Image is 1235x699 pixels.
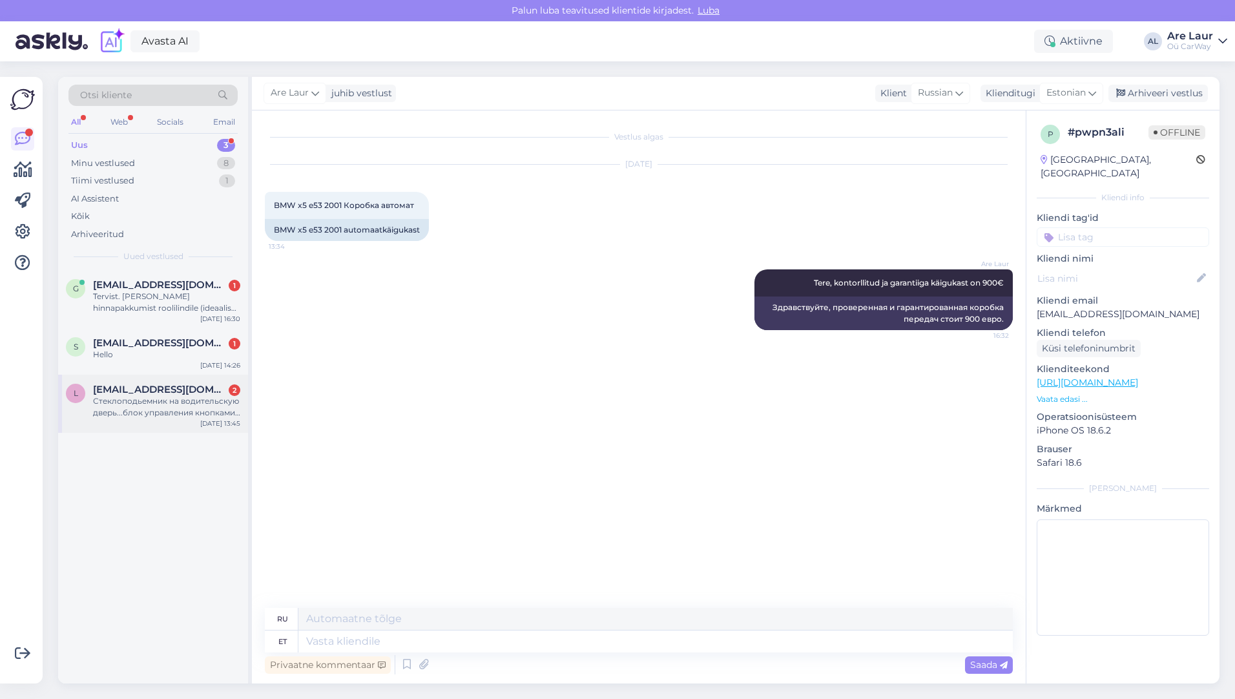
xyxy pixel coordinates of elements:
div: juhib vestlust [326,87,392,100]
div: Kõik [71,210,90,223]
div: All [68,114,83,130]
div: Arhiveeri vestlus [1108,85,1208,102]
div: Vestlus algas [265,131,1013,143]
p: Kliendi email [1037,294,1209,308]
span: BMW x5 e53 2001 Коробка автомат [274,200,414,210]
span: Uued vestlused [123,251,183,262]
span: g [73,284,79,293]
div: Hello [93,349,240,360]
div: ru [277,608,288,630]
span: Estonian [1046,86,1086,100]
span: gertl128@gmail.com [93,279,227,291]
div: 3 [217,139,235,152]
input: Lisa tag [1037,227,1209,247]
div: Minu vestlused [71,157,135,170]
div: Uus [71,139,88,152]
div: Web [108,114,130,130]
p: Operatsioonisüsteem [1037,410,1209,424]
div: [PERSON_NAME] [1037,483,1209,494]
span: Luba [694,5,723,16]
div: [DATE] 14:26 [200,360,240,370]
p: Klienditeekond [1037,362,1209,376]
span: Logvinenkozhanna@mail.ru [93,384,227,395]
div: Privaatne kommentaar [265,656,391,674]
span: 16:32 [960,331,1009,340]
span: 13:34 [269,242,317,251]
div: Aktiivne [1034,30,1113,53]
div: [GEOGRAPHIC_DATA], [GEOGRAPHIC_DATA] [1041,153,1196,180]
div: Стеклоподьемник на водительскую дверь...блок управления кнопками на водительскую дверь. И амортиз... [93,395,240,419]
div: Arhiveeritud [71,228,124,241]
span: Otsi kliente [80,89,132,102]
a: Are LaurOü CarWay [1167,31,1227,52]
span: Offline [1148,125,1205,140]
div: Здравствуйте, проверенная и гарантированная коробка передач стоит 900 евро. [754,297,1013,330]
span: service.renewauto@gmail.com [93,337,227,349]
div: et [278,631,287,652]
p: Kliendi telefon [1037,326,1209,340]
div: 1 [219,174,235,187]
div: Socials [154,114,186,130]
span: Saada [970,659,1008,671]
div: Klienditugi [981,87,1035,100]
span: p [1048,129,1053,139]
p: [EMAIL_ADDRESS][DOMAIN_NAME] [1037,308,1209,321]
div: Tiimi vestlused [71,174,134,187]
div: Are Laur [1167,31,1213,41]
div: Kliendi info [1037,192,1209,203]
div: [DATE] 16:30 [200,314,240,324]
div: AI Assistent [71,193,119,205]
span: s [74,342,78,351]
div: [DATE] [265,158,1013,170]
div: AL [1144,32,1162,50]
div: Oü CarWay [1167,41,1213,52]
div: 1 [229,338,240,349]
div: Klient [875,87,907,100]
div: [DATE] 13:45 [200,419,240,428]
div: 8 [217,157,235,170]
p: iPhone OS 18.6.2 [1037,424,1209,437]
span: Are Laur [271,86,309,100]
div: 2 [229,384,240,396]
p: Safari 18.6 [1037,456,1209,470]
div: Küsi telefoninumbrit [1037,340,1141,357]
div: 1 [229,280,240,291]
div: Tervist. [PERSON_NAME] hinnapakkumist roolilindile (ideaalis juba koos kangide süsteemiga). Kindl... [93,291,240,314]
div: BMW x5 e53 2001 automaatkäigukast [265,219,429,241]
p: Kliendi tag'id [1037,211,1209,225]
span: Tere, kontorllitud ja garantiiga käigukast on 900€ [814,278,1004,287]
div: # pwpn3ali [1068,125,1148,140]
span: Russian [918,86,953,100]
img: explore-ai [98,28,125,55]
div: Email [211,114,238,130]
span: L [74,388,78,398]
p: Brauser [1037,443,1209,456]
a: Avasta AI [130,30,200,52]
a: [URL][DOMAIN_NAME] [1037,377,1138,388]
input: Lisa nimi [1037,271,1194,286]
img: Askly Logo [10,87,35,112]
p: Märkmed [1037,502,1209,516]
span: Are Laur [960,259,1009,269]
p: Vaata edasi ... [1037,393,1209,405]
p: Kliendi nimi [1037,252,1209,266]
